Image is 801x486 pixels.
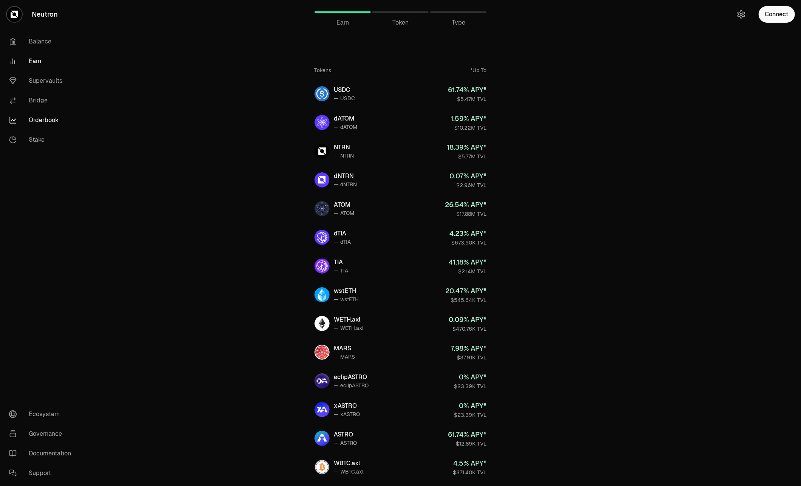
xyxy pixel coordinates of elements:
[448,429,487,440] div: 61.74 % APY*
[308,367,493,395] a: eclipASTROeclipASTRO— eclipASTRO0% APY*$23.39K TVL
[450,171,487,181] div: 0.07 % APY*
[448,85,487,95] div: 61.74 % APY*
[446,286,487,296] div: 20.47 % APY*
[334,315,364,324] div: WETH.axl
[334,172,357,181] div: dNTRN
[315,172,330,187] img: dNTRN
[315,86,330,101] img: USDC
[334,123,358,131] div: — dATOM
[450,228,487,239] div: 4.23 % APY*
[454,401,487,411] div: 0 % APY*
[451,354,487,361] div: $37.91K TVL
[445,200,487,210] div: 26.54 % APY*
[308,425,493,452] a: ASTROASTRO— ASTRO61.74% APY*$12.89K TVL
[334,410,360,418] div: — xASTRO
[334,439,357,447] div: — ASTRO
[334,373,369,382] div: eclipASTRO
[315,258,330,274] img: TIA
[334,267,349,274] div: — TIA
[449,325,487,333] div: $470.76K TVL
[334,143,354,152] div: NTRN
[451,343,487,354] div: 7.98 % APY*
[308,224,493,251] a: dTIAdTIA— dTIA4.23% APY*$673.90K TVL
[334,200,355,209] div: ATOM
[308,281,493,308] a: wstETHwstETH— wstETH20.47% APY*$545.64K TVL
[334,152,354,159] div: — NTRN
[336,18,349,27] span: Earn
[315,316,330,331] img: WETH.axl
[334,468,364,475] div: — WBTC.axl
[451,124,487,132] div: $10.22M TVL
[759,6,795,23] button: Connect
[315,3,371,21] a: Earn
[448,95,487,103] div: $5.47M TVL
[334,459,364,468] div: WBTC.axl
[315,345,330,360] img: MARS
[3,130,82,150] a: Stake
[450,181,487,189] div: $2.96M TVL
[308,109,493,136] a: dATOMdATOM— dATOM1.59% APY*$10.22M TVL
[308,80,493,107] a: USDCUSDC— USDC61.74% APY*$5.47M TVL
[3,110,82,130] a: Orderbook
[334,324,364,332] div: — WETH.axl
[334,286,359,296] div: wstETH
[3,51,82,71] a: Earn
[3,71,82,91] a: Supervaults
[334,94,355,102] div: — USDC
[452,18,465,27] span: Type
[334,258,349,267] div: TIA
[308,453,493,481] a: WBTC.axlWBTC.axl— WBTC.axl4.5% APY*$371.40K TVL
[315,460,330,475] img: WBTC.axl
[334,181,357,188] div: — dNTRN
[308,339,493,366] a: MARSMARS— MARS7.98% APY*$37.91K TVL
[3,444,82,463] a: Documentation
[308,166,493,193] a: dNTRNdNTRN— dNTRN0.07% APY*$2.96M TVL
[453,458,487,469] div: 4.5 % APY*
[334,353,355,361] div: — MARS
[447,142,487,153] div: 18.39 % APY*
[392,18,409,27] span: Token
[448,440,487,447] div: $12.89K TVL
[308,138,493,165] a: NTRNNTRN— NTRN18.39% APY*$5.77M TVL
[471,67,487,74] div: *Up To
[451,113,487,124] div: 1.59 % APY*
[453,469,487,476] div: $371.40K TVL
[334,238,351,246] div: — dTIA
[334,114,358,123] div: dATOM
[308,396,493,423] a: xASTROxASTRO— xASTRO0% APY*$23.39K TVL
[454,411,487,419] div: $23.39K TVL
[454,382,487,390] div: $23.39K TVL
[334,209,355,217] div: — ATOM
[3,91,82,110] a: Bridge
[334,85,355,94] div: USDC
[315,144,330,159] img: NTRN
[3,404,82,424] a: Ecosystem
[308,310,493,337] a: WETH.axlWETH.axl— WETH.axl0.09% APY*$470.76K TVL
[308,195,493,222] a: ATOMATOM— ATOM26.54% APY*$17.88M TVL
[315,431,330,446] img: ASTRO
[450,239,487,246] div: $673.90K TVL
[334,344,355,353] div: MARS
[334,229,351,238] div: dTIA
[3,463,82,483] a: Support
[445,210,487,218] div: $17.88M TVL
[315,230,330,245] img: dTIA
[449,257,487,268] div: 41.18 % APY*
[315,373,330,388] img: eclipASTRO
[315,67,332,74] div: Tokens
[315,201,330,216] img: ATOM
[447,153,487,160] div: $5.77M TVL
[315,115,330,130] img: dATOM
[315,402,330,417] img: xASTRO
[334,382,369,389] div: — eclipASTRO
[334,296,359,303] div: — wstETH
[334,401,360,410] div: xASTRO
[449,268,487,275] div: $2.14M TVL
[449,314,487,325] div: 0.09 % APY*
[3,424,82,444] a: Governance
[454,372,487,382] div: 0 % APY*
[334,430,357,439] div: ASTRO
[308,252,493,280] a: TIATIA— TIA41.18% APY*$2.14M TVL
[315,287,330,302] img: wstETH
[446,296,487,304] div: $545.64K TVL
